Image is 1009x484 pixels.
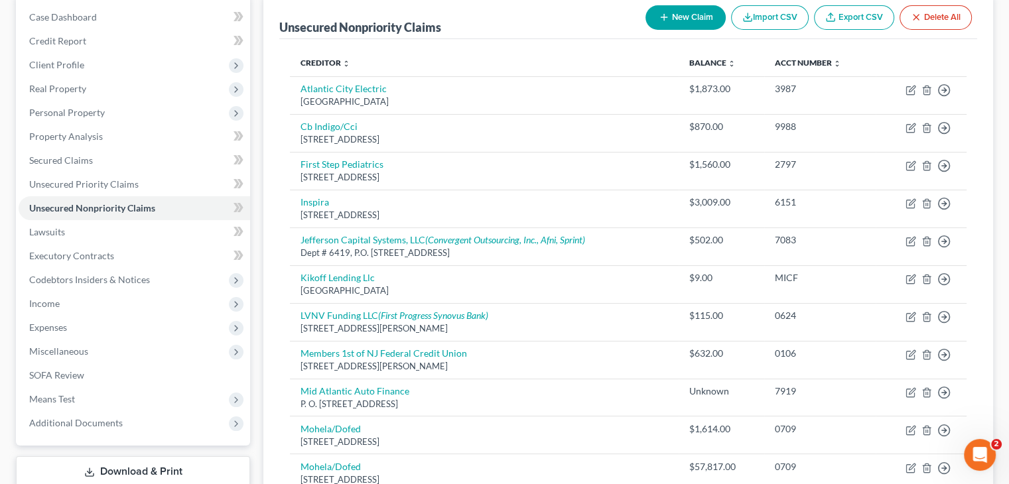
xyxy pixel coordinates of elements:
div: 7083 [775,233,865,247]
iframe: Intercom live chat [964,439,996,471]
div: [STREET_ADDRESS] [301,133,667,146]
a: Members 1st of NJ Federal Credit Union [301,347,467,359]
span: Codebtors Insiders & Notices [29,274,150,285]
div: $9.00 [689,271,754,284]
button: Import CSV [731,5,809,30]
a: Acct Number unfold_more [775,58,841,68]
div: $115.00 [689,309,754,322]
div: [GEOGRAPHIC_DATA] [301,95,667,108]
div: 0709 [775,460,865,473]
a: Unsecured Nonpriority Claims [19,196,250,220]
div: [STREET_ADDRESS] [301,436,667,448]
span: Client Profile [29,59,84,70]
div: 3987 [775,82,865,95]
div: [STREET_ADDRESS] [301,171,667,184]
a: Balance unfold_more [689,58,736,68]
div: [STREET_ADDRESS] [301,209,667,221]
a: LVNV Funding LLC(First Progress Synovus Bank) [301,310,488,321]
a: Export CSV [814,5,894,30]
a: Case Dashboard [19,5,250,29]
span: Case Dashboard [29,11,97,23]
a: Credit Report [19,29,250,53]
div: P. O. [STREET_ADDRESS] [301,398,667,410]
div: $870.00 [689,120,754,133]
span: Lawsuits [29,226,65,237]
div: [STREET_ADDRESS][PERSON_NAME] [301,360,667,373]
a: Unsecured Priority Claims [19,172,250,196]
span: Executory Contracts [29,250,114,261]
a: Cb Indigo/Cci [301,121,358,132]
span: Expenses [29,322,67,333]
span: Credit Report [29,35,86,46]
a: Secured Claims [19,149,250,172]
div: Unknown [689,385,754,398]
div: $1,560.00 [689,158,754,171]
a: Property Analysis [19,125,250,149]
span: Additional Documents [29,417,123,428]
a: Kikoff Lending Llc [301,272,375,283]
i: unfold_more [728,60,736,68]
a: SOFA Review [19,363,250,387]
span: Unsecured Priority Claims [29,178,139,190]
a: Inspira [301,196,329,208]
a: Atlantic City Electric [301,83,387,94]
span: Property Analysis [29,131,103,142]
div: 0106 [775,347,865,360]
a: Mohela/Dofed [301,423,361,434]
i: (Convergent Outsourcing, Inc., Afni, Sprint) [425,234,585,245]
button: Delete All [900,5,972,30]
a: First Step Pediatrics [301,158,383,170]
span: Secured Claims [29,154,93,166]
a: Mid Atlantic Auto Finance [301,385,409,396]
div: MICF [775,271,865,284]
a: Creditor unfold_more [301,58,350,68]
button: New Claim [645,5,726,30]
div: Dept # 6419, P.O. [STREET_ADDRESS] [301,247,667,259]
div: $632.00 [689,347,754,360]
div: 2797 [775,158,865,171]
i: unfold_more [833,60,841,68]
span: 2 [991,439,1002,450]
a: Lawsuits [19,220,250,244]
span: SOFA Review [29,369,84,381]
div: [STREET_ADDRESS][PERSON_NAME] [301,322,667,335]
div: Unsecured Nonpriority Claims [279,19,441,35]
div: $1,614.00 [689,422,754,436]
i: unfold_more [342,60,350,68]
div: 7919 [775,385,865,398]
span: Means Test [29,393,75,404]
a: Mohela/Dofed [301,461,361,472]
div: 0624 [775,309,865,322]
span: Personal Property [29,107,105,118]
div: $3,009.00 [689,196,754,209]
div: $1,873.00 [689,82,754,95]
div: $502.00 [689,233,754,247]
span: Unsecured Nonpriority Claims [29,202,155,213]
div: 6151 [775,196,865,209]
div: 0709 [775,422,865,436]
div: 9988 [775,120,865,133]
span: Income [29,298,60,309]
span: Real Property [29,83,86,94]
a: Jefferson Capital Systems, LLC(Convergent Outsourcing, Inc., Afni, Sprint) [301,234,585,245]
span: Miscellaneous [29,345,88,357]
div: $57,817.00 [689,460,754,473]
div: [GEOGRAPHIC_DATA] [301,284,667,297]
a: Executory Contracts [19,244,250,268]
i: (First Progress Synovus Bank) [378,310,488,321]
